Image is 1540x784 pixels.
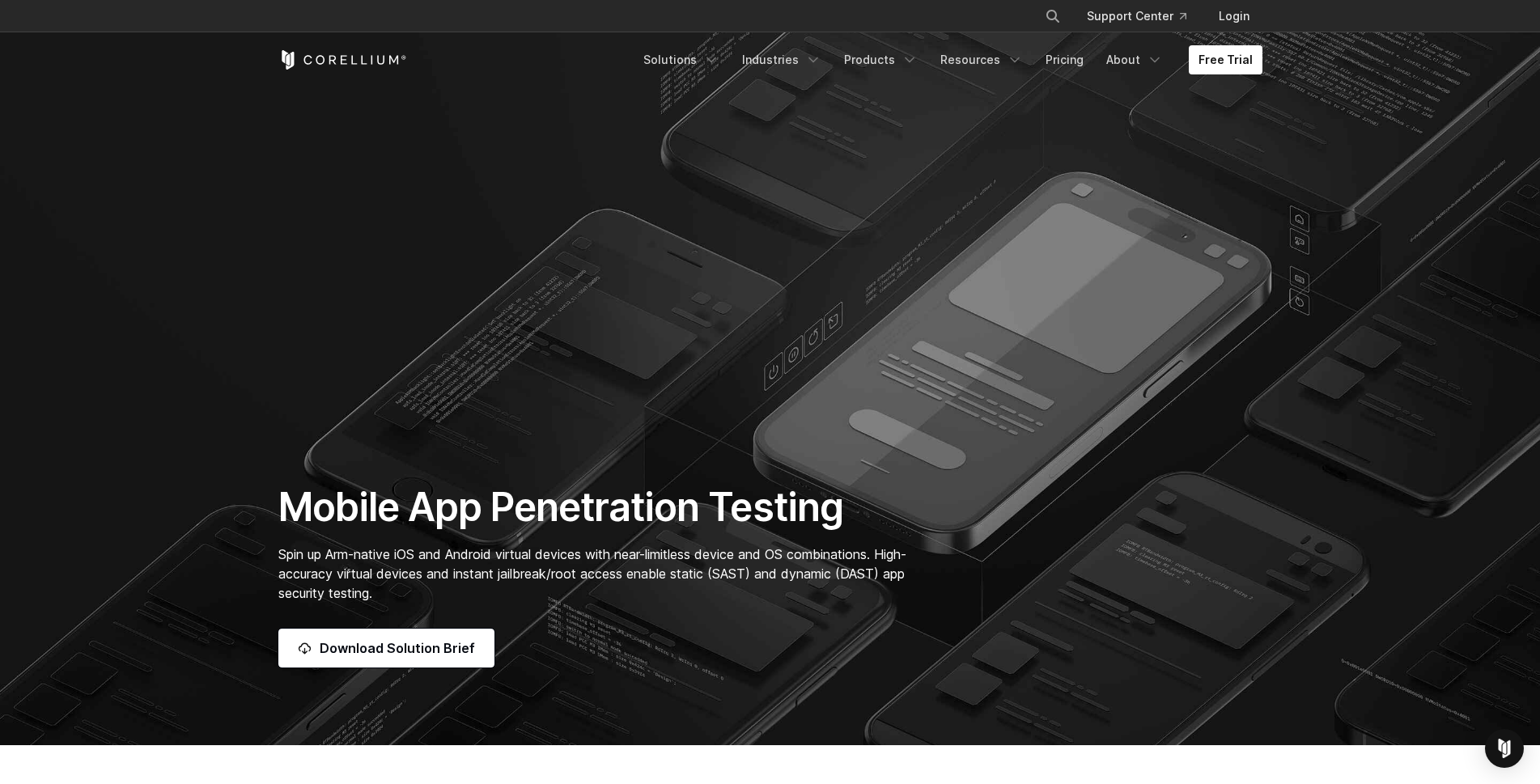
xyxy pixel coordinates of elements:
a: Download Solution Brief [278,629,494,667]
a: Resources [931,45,1033,74]
a: Solutions [634,45,729,74]
a: Industries [732,45,831,74]
a: Login [1206,2,1262,31]
h1: Mobile App Penetration Testing [278,483,923,532]
div: Navigation Menu [634,45,1262,74]
button: Search [1038,2,1067,31]
span: Spin up Arm-native iOS and Android virtual devices with near-limitless device and OS combinations... [278,546,906,601]
a: Pricing [1036,45,1093,74]
div: Navigation Menu [1025,2,1262,31]
div: Open Intercom Messenger [1485,729,1524,768]
a: Support Center [1074,2,1199,31]
a: Corellium Home [278,50,407,70]
span: Download Solution Brief [320,638,475,658]
a: Free Trial [1189,45,1262,74]
a: Products [834,45,927,74]
a: About [1097,45,1173,74]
